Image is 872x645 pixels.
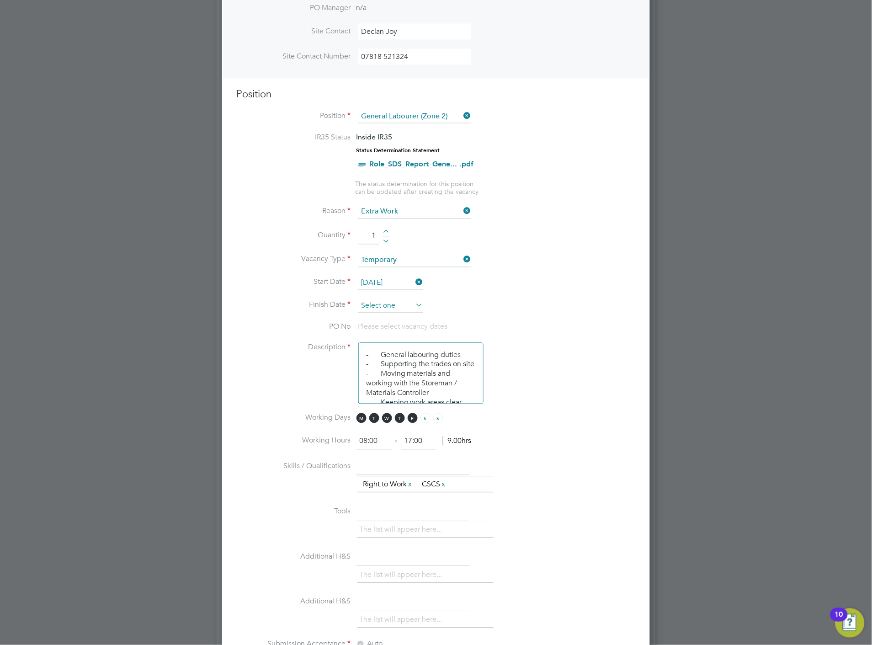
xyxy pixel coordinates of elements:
li: The list will appear here... [360,614,446,626]
a: Role_SDS_Report_Gene... .pdf [370,160,474,168]
label: Position [237,111,351,121]
li: The list will appear here... [360,524,446,536]
span: S [420,413,431,423]
span: F [408,413,418,423]
label: Site Contact Number [237,52,351,61]
span: M [356,413,367,423]
input: Select one [358,299,423,313]
a: x [407,479,414,490]
input: Select one [358,254,471,267]
li: Right to Work [360,479,417,491]
span: Inside IR35 [356,133,393,141]
label: Reason [237,207,351,216]
label: Description [237,343,351,352]
strong: Status Determination Statement [356,147,440,154]
input: Search for... [358,110,471,123]
label: Vacancy Type [237,255,351,264]
label: PO Manager [237,3,351,13]
div: 10 [835,615,843,627]
input: Select one [358,277,423,290]
label: Skills / Qualifications [237,462,351,471]
label: Working Days [237,413,351,423]
span: W [382,413,392,423]
input: Select one [358,205,471,219]
a: x [441,479,447,490]
span: T [395,413,405,423]
li: CSCS [419,479,451,491]
label: Start Date [237,277,351,287]
span: S [433,413,443,423]
label: Additional H&S [237,552,351,562]
span: n/a [356,3,367,12]
label: IR35 Status [237,133,351,142]
span: T [369,413,379,423]
label: Finish Date [237,300,351,310]
h3: Position [237,88,635,101]
label: Tools [237,507,351,517]
label: Additional H&S [237,597,351,607]
li: The list will appear here... [360,569,446,581]
span: ‐ [393,437,399,446]
label: Quantity [237,231,351,240]
label: PO No [237,322,351,332]
span: Please select vacancy dates [358,322,448,331]
label: Site Contact [237,27,351,36]
span: 9.00hrs [443,437,472,446]
input: 17:00 [401,433,436,450]
input: 08:00 [356,433,392,450]
label: Working Hours [237,436,351,446]
button: Open Resource Center, 10 new notifications [835,608,865,638]
span: The status determination for this position can be updated after creating the vacancy [356,180,479,196]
